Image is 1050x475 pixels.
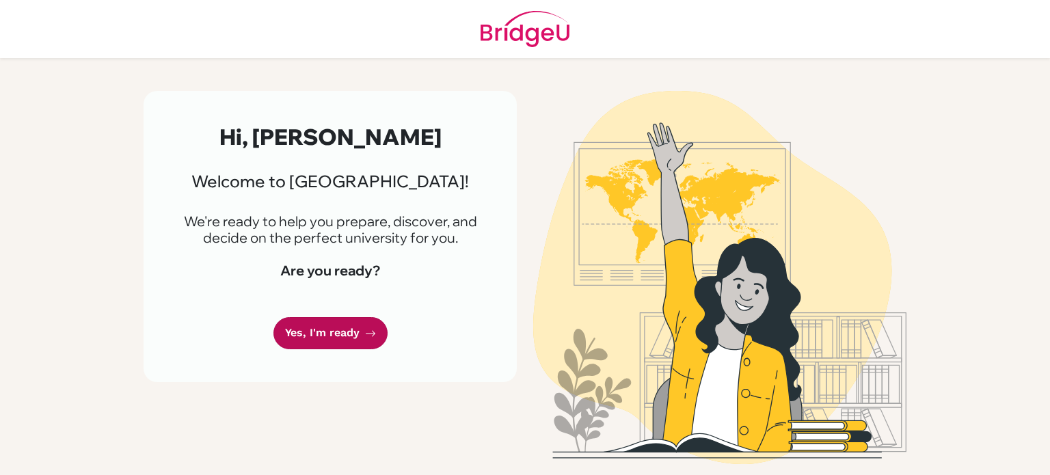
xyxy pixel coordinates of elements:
[273,317,388,349] a: Yes, I'm ready
[176,262,484,279] h4: Are you ready?
[176,213,484,246] p: We're ready to help you prepare, discover, and decide on the perfect university for you.
[176,124,484,150] h2: Hi, [PERSON_NAME]
[176,172,484,191] h3: Welcome to [GEOGRAPHIC_DATA]!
